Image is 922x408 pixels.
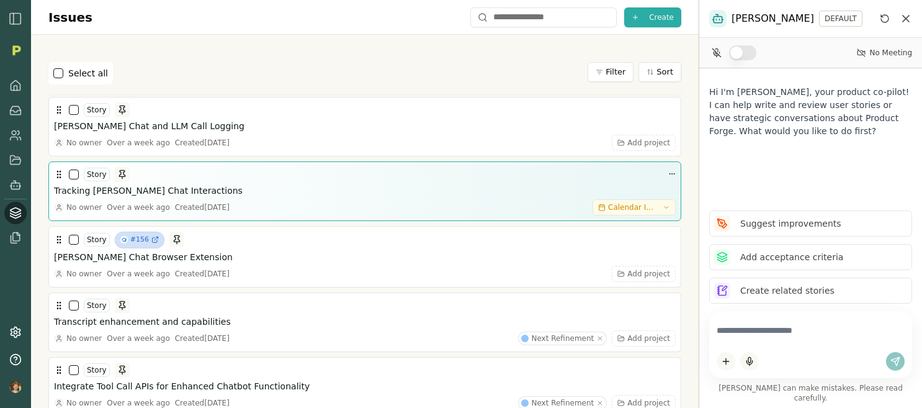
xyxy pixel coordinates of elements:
div: Over a week ago [107,269,170,279]
h3: [PERSON_NAME] Chat Browser Extension [54,251,233,263]
button: Tracking [PERSON_NAME] Chat Interactions [54,184,676,197]
h3: Transcript enhancement and capabilities [54,315,231,328]
button: Suggest improvements [709,211,912,237]
p: Create related stories [740,284,835,297]
button: Integrate Tool Call APIs for Enhanced Chatbot Functionality [54,380,676,392]
div: Story [84,363,110,377]
span: No Meeting [869,48,912,58]
button: Add project [612,330,676,347]
button: Add project [612,135,676,151]
div: Story [84,299,110,312]
button: Transcript enhancement and capabilities [54,315,676,328]
button: Calendar Integration [593,199,676,215]
div: Over a week ago [107,202,170,212]
img: sidebar [8,11,23,26]
span: Create [649,12,674,22]
div: Story [84,233,110,247]
button: Sort [638,62,681,82]
img: Organization logo [7,41,25,60]
img: profile [9,381,22,393]
div: Created [DATE] [175,333,230,343]
p: Add acceptance criteria [740,251,843,264]
span: No owner [66,398,102,408]
h1: Issues [48,8,92,27]
div: Story [84,168,110,181]
button: Create related stories [709,278,912,304]
div: Over a week ago [107,138,170,148]
button: Next Refinement [518,332,607,345]
button: Add project [612,266,676,282]
span: No owner [66,269,102,279]
span: No owner [66,138,102,148]
button: [PERSON_NAME] Chat Browser Extension [54,251,676,263]
span: Add project [627,138,670,148]
button: [PERSON_NAME] Chat and LLM Call Logging [54,120,676,132]
span: [PERSON_NAME] [732,11,814,26]
p: Suggest improvements [740,217,841,230]
button: DEFAULT [819,11,862,27]
button: Start dictation [740,352,759,371]
button: Add content to chat [717,352,735,371]
button: Add acceptance criteria [709,244,912,270]
div: Created [DATE] [175,202,230,212]
h3: Tracking [PERSON_NAME] Chat Interactions [54,184,243,197]
button: Help [4,348,27,371]
span: #156 [130,235,149,245]
button: Close chat [900,12,912,25]
span: Next Refinement [531,333,594,343]
button: Create [624,7,681,27]
span: Add project [627,398,670,408]
span: Calendar Integration [608,202,658,212]
label: Select all [68,67,108,79]
button: Reset conversation [877,11,892,26]
div: Over a week ago [107,398,170,408]
div: Created [DATE] [175,398,230,408]
div: Created [DATE] [175,138,230,148]
div: Over a week ago [107,333,170,343]
div: Created [DATE] [175,269,230,279]
span: No owner [66,202,102,212]
h3: [PERSON_NAME] Chat and LLM Call Logging [54,120,244,132]
button: Filter [588,62,633,82]
button: Send message [886,352,905,371]
h3: Integrate Tool Call APIs for Enhanced Chatbot Functionality [54,380,310,392]
span: Next Refinement [531,398,594,408]
span: No owner [66,333,102,343]
div: Story [84,103,110,117]
span: Add project [627,333,670,343]
span: [PERSON_NAME] can make mistakes. Please read carefully. [709,383,912,403]
span: Add project [627,269,670,279]
p: Hi I'm [PERSON_NAME], your product co-pilot! I can help write and review user stories or have str... [709,86,912,138]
